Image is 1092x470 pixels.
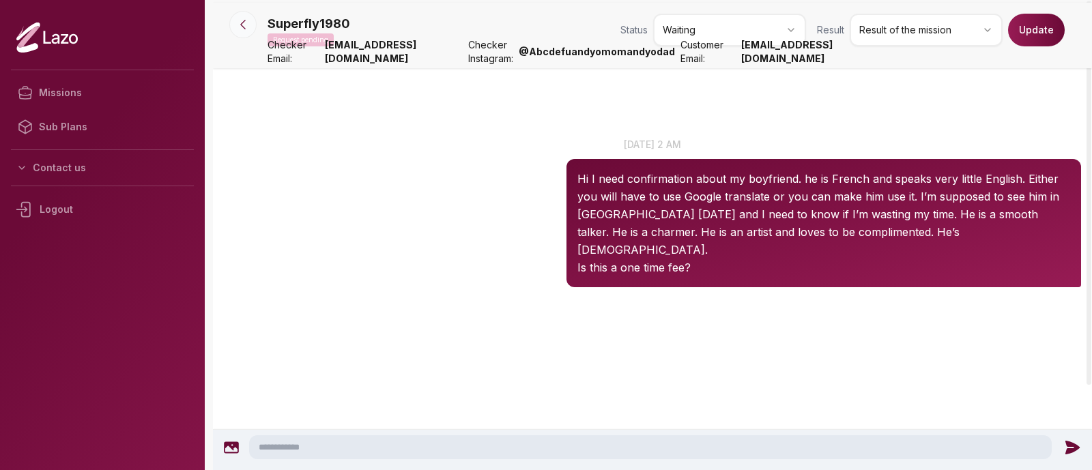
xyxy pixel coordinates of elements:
strong: [EMAIL_ADDRESS][DOMAIN_NAME] [325,38,463,65]
div: Logout [11,192,194,227]
strong: @ Abcdefuandyomomandyodad [519,45,675,59]
span: Checker Instagram: [468,38,513,65]
span: Status [620,23,648,37]
span: Result [817,23,844,37]
a: Sub Plans [11,110,194,144]
p: Is this a one time fee? [577,259,1070,276]
span: Customer Email: [680,38,736,65]
p: Hi I need confirmation about my boyfriend. he is French and speaks very little English. Either yo... [577,170,1070,259]
button: Contact us [11,156,194,180]
button: Update [1008,14,1065,46]
p: [DATE] 2 am [213,137,1092,151]
p: Superfly1980 [268,14,350,33]
span: Checker Email: [268,38,319,65]
p: Request pending [268,33,334,46]
a: Missions [11,76,194,110]
strong: [EMAIL_ADDRESS][DOMAIN_NAME] [741,38,879,65]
